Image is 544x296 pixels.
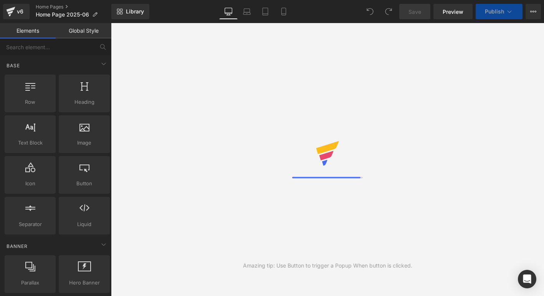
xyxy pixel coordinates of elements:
[7,180,53,188] span: Icon
[6,62,21,69] span: Base
[126,8,144,15] span: Library
[61,220,107,228] span: Liquid
[219,4,238,19] a: Desktop
[238,4,256,19] a: Laptop
[381,4,396,19] button: Redo
[433,4,473,19] a: Preview
[61,180,107,188] span: Button
[476,4,523,19] button: Publish
[443,8,463,16] span: Preview
[526,4,541,19] button: More
[7,279,53,287] span: Parallax
[256,4,274,19] a: Tablet
[111,4,149,19] a: New Library
[61,139,107,147] span: Image
[408,8,421,16] span: Save
[274,4,293,19] a: Mobile
[362,4,378,19] button: Undo
[243,261,412,270] div: Amazing tip: Use Button to trigger a Popup When button is clicked.
[61,98,107,106] span: Heading
[36,4,111,10] a: Home Pages
[7,139,53,147] span: Text Block
[6,243,28,250] span: Banner
[56,23,111,38] a: Global Style
[7,220,53,228] span: Separator
[36,12,89,18] span: Home Page 2025-06
[7,98,53,106] span: Row
[61,279,107,287] span: Hero Banner
[15,7,25,17] div: v6
[485,8,504,15] span: Publish
[518,270,536,288] div: Open Intercom Messenger
[3,4,30,19] a: v6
